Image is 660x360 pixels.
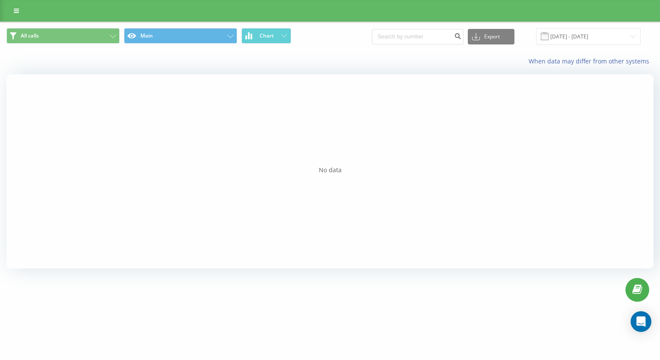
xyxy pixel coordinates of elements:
[529,57,654,65] a: When data may differ from other systems
[6,166,654,174] div: No data
[6,28,120,44] button: All calls
[124,28,237,44] button: Main
[631,311,651,332] div: Open Intercom Messenger
[372,29,463,44] input: Search by number
[241,28,291,44] button: Chart
[21,32,39,39] span: All calls
[468,29,514,44] button: Export
[260,33,274,39] span: Chart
